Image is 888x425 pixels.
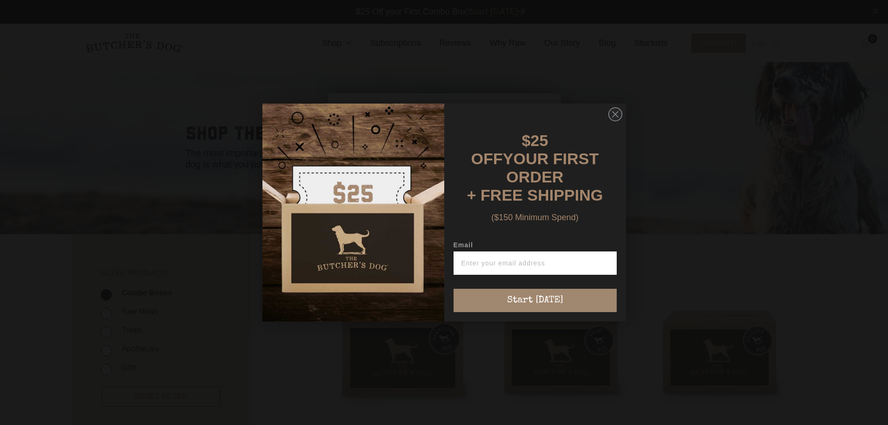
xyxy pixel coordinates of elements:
button: Close dialog [608,107,622,121]
button: Start [DATE] [454,289,617,312]
span: YOUR FIRST ORDER + FREE SHIPPING [467,150,603,204]
span: ($150 Minimum Spend) [491,213,578,222]
label: Email [454,241,617,251]
input: Enter your email address [454,251,617,275]
span: $25 OFF [471,132,548,167]
img: d0d537dc-5429-4832-8318-9955428ea0a1.jpeg [262,104,444,321]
